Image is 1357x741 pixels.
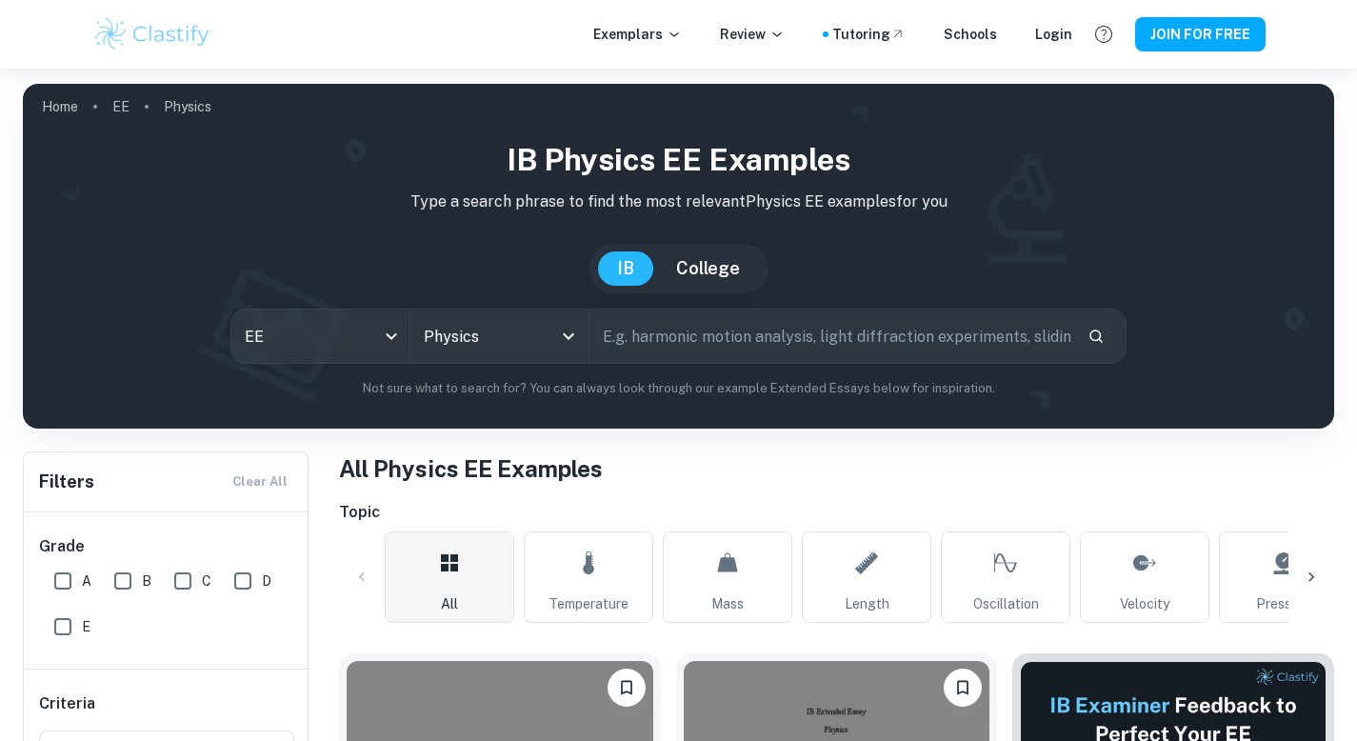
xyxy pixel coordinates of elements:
[593,24,682,45] p: Exemplars
[82,571,91,591] span: A
[202,571,211,591] span: C
[973,593,1039,614] span: Oscillation
[42,93,78,120] a: Home
[142,571,151,591] span: B
[589,310,1073,363] input: E.g. harmonic motion analysis, light diffraction experiments, sliding objects down a ramp...
[657,251,759,286] button: College
[339,451,1334,486] h1: All Physics EE Examples
[39,469,94,495] h6: Filters
[82,616,90,637] span: E
[441,593,458,614] span: All
[598,251,653,286] button: IB
[38,190,1319,213] p: Type a search phrase to find the most relevant Physics EE examples for you
[1135,17,1266,51] button: JOIN FOR FREE
[1256,593,1311,614] span: Pressure
[944,24,997,45] a: Schools
[262,571,271,591] span: D
[112,93,130,120] a: EE
[720,24,785,45] p: Review
[608,669,646,707] button: Please log in to bookmark exemplars
[39,692,95,715] h6: Criteria
[92,15,213,53] img: Clastify logo
[549,593,629,614] span: Temperature
[1120,593,1169,614] span: Velocity
[555,323,582,350] button: Open
[845,593,889,614] span: Length
[1080,320,1112,352] button: Search
[231,310,409,363] div: EE
[39,535,294,558] h6: Grade
[711,593,744,614] span: Mass
[1035,24,1072,45] a: Login
[38,137,1319,183] h1: IB Physics EE examples
[164,96,211,117] p: Physics
[1088,18,1120,50] button: Help and Feedback
[832,24,906,45] a: Tutoring
[944,669,982,707] button: Please log in to bookmark exemplars
[23,84,1334,429] img: profile cover
[339,501,1334,524] h6: Topic
[38,379,1319,398] p: Not sure what to search for? You can always look through our example Extended Essays below for in...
